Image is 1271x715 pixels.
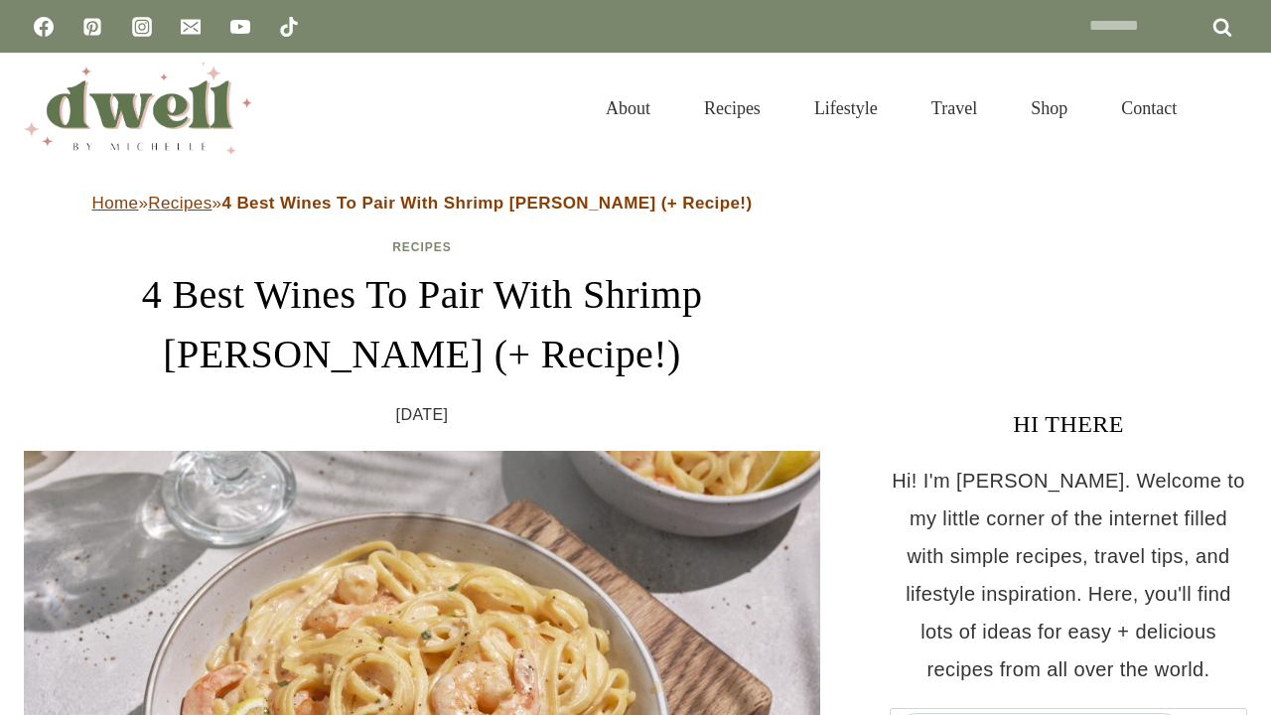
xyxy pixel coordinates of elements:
a: TikTok [269,7,309,47]
a: About [579,73,677,143]
p: Hi! I'm [PERSON_NAME]. Welcome to my little corner of the internet filled with simple recipes, tr... [890,462,1247,688]
span: » » [92,194,753,213]
a: Contact [1094,73,1203,143]
h3: HI THERE [890,406,1247,442]
a: Pinterest [72,7,112,47]
img: DWELL by michelle [24,63,252,154]
a: Email [171,7,211,47]
a: YouTube [220,7,260,47]
a: Home [92,194,139,213]
button: View Search Form [1213,91,1247,125]
strong: 4 Best Wines To Pair With Shrimp [PERSON_NAME] (+ Recipe!) [221,194,752,213]
a: Recipes [148,194,212,213]
a: Recipes [392,240,452,254]
a: Facebook [24,7,64,47]
a: Lifestyle [787,73,905,143]
a: Recipes [677,73,787,143]
a: Travel [905,73,1004,143]
time: [DATE] [396,400,449,430]
h1: 4 Best Wines To Pair With Shrimp [PERSON_NAME] (+ Recipe!) [24,265,820,384]
a: Instagram [122,7,162,47]
nav: Primary Navigation [579,73,1203,143]
a: Shop [1004,73,1094,143]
